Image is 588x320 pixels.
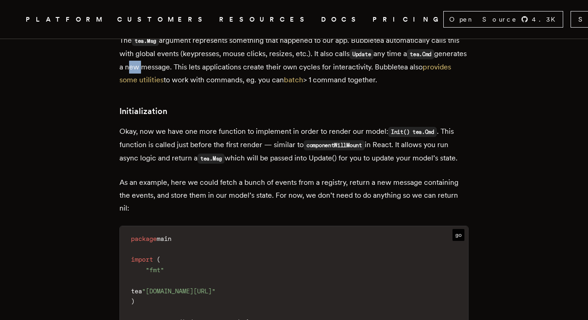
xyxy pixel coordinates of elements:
a: DOCS [321,14,362,25]
span: 4.3 K [532,15,561,24]
code: tea.Msg [198,154,225,164]
span: ) [131,297,135,305]
code: tea.Msg [132,36,159,46]
a: CUSTOMERS [117,14,208,25]
span: Open Source [449,15,517,24]
code: Update [350,49,373,59]
h3: Initialization [119,105,469,118]
a: provides some utilities [119,63,451,84]
span: go [452,229,464,241]
button: PLATFORM [26,14,106,25]
a: batch [284,75,303,84]
code: tea.Cmd [407,49,434,59]
a: PRICING [373,14,443,25]
p: As an example, here we could fetch a bunch of events from a registry, return a new message contai... [119,176,469,215]
p: A quick recap: the function is called with a , which can be anything at all. The argument represe... [119,21,469,86]
code: componentWillMount [304,140,365,150]
span: import [131,256,153,263]
code: Init() tea.Cmd [388,127,437,137]
span: main [157,235,171,242]
span: ( [157,256,160,263]
span: "[DOMAIN_NAME][URL]" [142,287,215,295]
span: "fmt" [146,266,164,274]
p: Okay, now we have one more function to implement in order to render our model: . This function is... [119,125,469,165]
button: RESOURCES [219,14,310,25]
span: package [131,235,157,242]
span: tea [131,287,142,295]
